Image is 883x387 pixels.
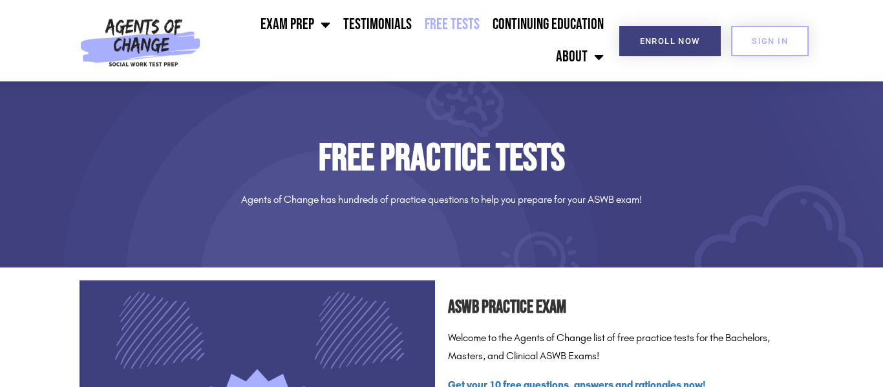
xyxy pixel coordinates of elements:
[418,8,486,41] a: Free Tests
[254,8,337,41] a: Exam Prep
[80,140,803,178] h1: Free Practice Tests
[80,191,803,209] p: Agents of Change has hundreds of practice questions to help you prepare for your ASWB exam!
[448,293,803,322] h2: ASWB Practice Exam
[448,329,803,366] p: Welcome to the Agents of Change list of free practice tests for the Bachelors, Masters, and Clini...
[640,37,700,45] span: Enroll Now
[619,26,721,56] a: Enroll Now
[337,8,418,41] a: Testimonials
[206,8,610,73] nav: Menu
[731,26,809,56] a: SIGN IN
[752,37,788,45] span: SIGN IN
[549,41,610,73] a: About
[486,8,610,41] a: Continuing Education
